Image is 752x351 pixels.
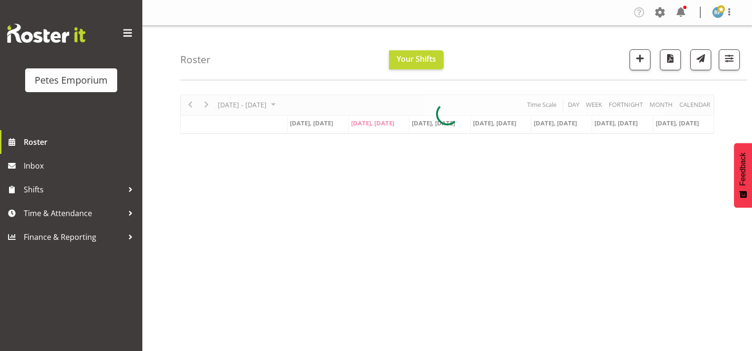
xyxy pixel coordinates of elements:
[24,206,123,220] span: Time & Attendance
[24,230,123,244] span: Finance & Reporting
[24,135,138,149] span: Roster
[35,73,108,87] div: Petes Emporium
[690,49,711,70] button: Send a list of all shifts for the selected filtered period to all rostered employees.
[24,159,138,173] span: Inbox
[630,49,650,70] button: Add a new shift
[397,54,436,64] span: Your Shifts
[660,49,681,70] button: Download a PDF of the roster according to the set date range.
[180,54,211,65] h4: Roster
[712,7,724,18] img: reina-puketapu721.jpg
[24,182,123,197] span: Shifts
[7,24,85,43] img: Rosterit website logo
[739,152,747,186] span: Feedback
[389,50,444,69] button: Your Shifts
[734,143,752,208] button: Feedback - Show survey
[719,49,740,70] button: Filter Shifts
